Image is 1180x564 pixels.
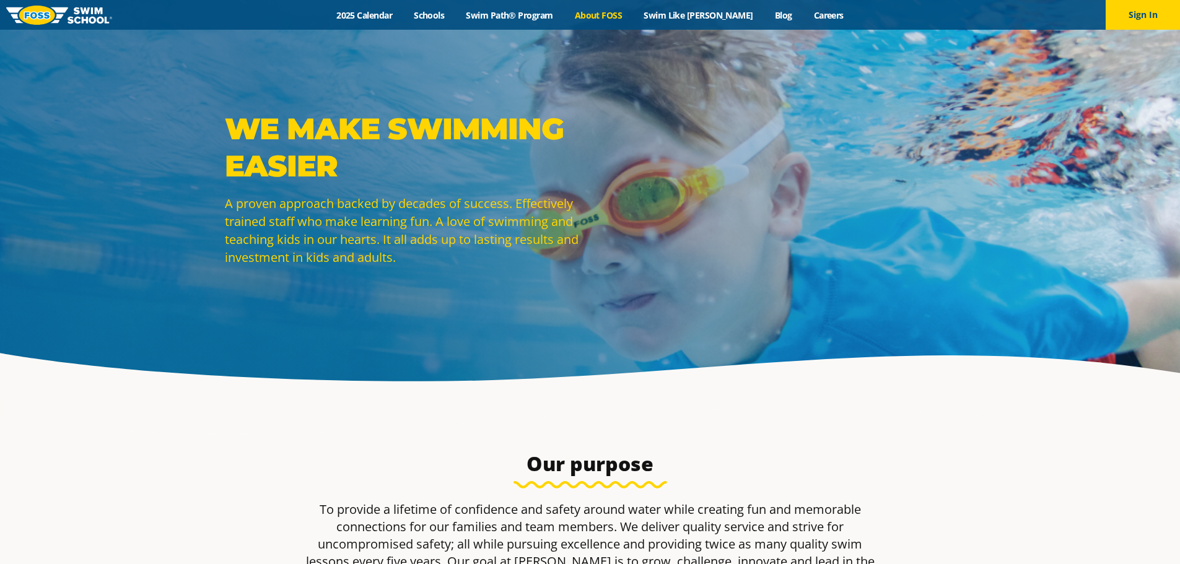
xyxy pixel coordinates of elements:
[455,9,564,21] a: Swim Path® Program
[326,9,403,21] a: 2025 Calendar
[298,451,883,476] h3: Our purpose
[403,9,455,21] a: Schools
[564,9,633,21] a: About FOSS
[764,9,803,21] a: Blog
[6,6,112,25] img: FOSS Swim School Logo
[633,9,764,21] a: Swim Like [PERSON_NAME]
[225,194,584,266] p: A proven approach backed by decades of success. Effectively trained staff who make learning fun. ...
[803,9,854,21] a: Careers
[225,110,584,184] p: WE MAKE SWIMMING EASIER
